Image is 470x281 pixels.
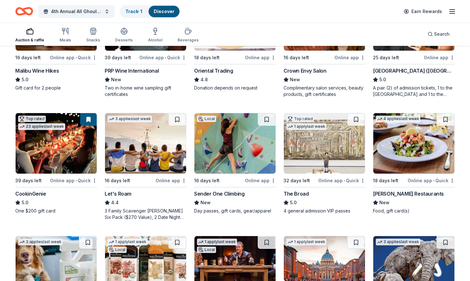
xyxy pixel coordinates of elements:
div: Top rated [286,116,314,122]
div: 16 days left [284,54,309,61]
a: Image for CookinGenieTop rated23 applieslast week39 days leftOnline app•QuickCookinGenie5.0One $2... [15,113,97,214]
div: A pair (2) of admission tickets, 1 to the [GEOGRAPHIC_DATA] and 1 to the [GEOGRAPHIC_DATA] [373,85,455,97]
div: Online app Quick [50,54,97,61]
span: Search [434,30,450,38]
div: Donation depends on request [194,85,276,91]
img: Image for Let's Roam [105,113,186,174]
div: 4 applies last week [376,116,420,122]
div: PRP Wine International [105,67,159,75]
a: Home [15,4,33,19]
span: New [200,199,211,206]
div: Online app [156,177,186,184]
div: Online app Quick [318,177,365,184]
div: Local [108,247,127,253]
span: • [75,178,77,183]
div: Online app [424,54,455,61]
button: Search [423,28,455,40]
div: Online app [245,177,276,184]
span: 5.0 [22,199,28,206]
span: • [165,55,166,60]
div: 1 apply last week [108,239,148,245]
div: Local [197,116,216,122]
div: Snacks [86,38,100,43]
a: Image for Sender One ClimbingLocal16 days leftOnline appSender One ClimbingNewDay passes, gift ca... [194,113,276,214]
button: Snacks [86,25,100,46]
img: Image for Sender One Climbing [194,113,276,174]
div: 39 days left [105,54,131,61]
div: Oriental Trading [194,67,233,75]
button: Desserts [115,25,133,46]
div: The Broad [284,190,309,198]
span: 5.0 [22,76,28,83]
a: Earn Rewards [400,6,446,17]
div: Online app [245,54,276,61]
div: 3 Family Scavenger [PERSON_NAME] Six Pack ($270 Value), 2 Date Night Scavenger [PERSON_NAME] Two ... [105,208,186,220]
span: 4.4 [111,199,119,206]
div: Online app [334,54,365,61]
div: 16 days left [194,177,220,184]
span: New [379,199,389,206]
div: Top rated [18,116,46,122]
div: 39 days left [15,177,42,184]
img: Image for CookinGenie [16,113,97,174]
div: Online app Quick [139,54,186,61]
div: 1 apply last week [197,239,237,245]
span: New [111,76,121,83]
span: 5.0 [290,199,297,206]
div: CookinGenie [15,190,46,198]
div: 3 applies last week [18,239,63,245]
div: Let's Roam [105,190,131,198]
span: New [290,76,300,83]
span: • [344,178,345,183]
div: 23 applies last week [18,123,65,130]
div: Two in-home wine sampling gift certificates [105,85,186,97]
a: Image for The BroadTop rated1 applylast week32 days leftOnline app•QuickThe Broad5.04 general adm... [284,113,365,214]
div: One $200 gift card [15,208,97,214]
div: 16 days left [105,177,130,184]
a: Discover [154,9,174,14]
div: Online app Quick [408,177,455,184]
div: Alcohol [148,38,162,43]
span: • [75,55,77,60]
div: Crown Envy Salon [284,67,326,75]
span: • [433,178,434,183]
div: Food, gift card(s) [373,208,455,214]
div: 3 applies last week [376,239,420,245]
div: 18 days left [373,177,398,184]
div: 3 applies last week [108,116,152,122]
div: Auction & raffle [15,38,44,43]
a: Image for Let's Roam3 applieslast week16 days leftOnline appLet's Roam4.43 Family Scavenger [PERS... [105,113,186,220]
div: Local [197,247,216,253]
button: Beverages [178,25,199,46]
div: Malibu Wine Hikes [15,67,59,75]
div: 18 days left [194,54,220,61]
img: Image for The Broad [284,113,365,174]
span: 5.0 [379,76,386,83]
div: [PERSON_NAME] Restaurants [373,190,444,198]
button: Track· 1Discover [120,5,180,18]
div: 25 days left [373,54,399,61]
button: Auction & raffle [15,25,44,46]
a: Track· 1 [125,9,142,14]
div: Meals [60,38,71,43]
div: Sender One Climbing [194,190,244,198]
button: 4th Annual All Ghouls Gala [38,5,115,18]
div: 32 days left [284,177,310,184]
div: Online app Quick [50,177,97,184]
div: 1 apply last week [286,239,326,245]
span: 4th Annual All Ghouls Gala [51,8,102,15]
div: Day passes, gift cards, gear/apparel [194,208,276,214]
img: Image for Cameron Mitchell Restaurants [373,113,454,174]
div: Beverages [178,38,199,43]
div: Desserts [115,38,133,43]
button: Alcohol [148,25,162,46]
button: Meals [60,25,71,46]
div: [GEOGRAPHIC_DATA] ([GEOGRAPHIC_DATA]) [373,67,455,75]
div: Gift card for 2 people [15,85,97,91]
a: Image for Cameron Mitchell Restaurants4 applieslast week18 days leftOnline app•Quick[PERSON_NAME]... [373,113,455,214]
div: Complimentary salon services, beauty products, gift certificates [284,85,365,97]
div: 4 general admission VIP passes [284,208,365,214]
span: 4.8 [200,76,208,83]
div: 16 days left [15,54,41,61]
div: 1 apply last week [286,123,326,130]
